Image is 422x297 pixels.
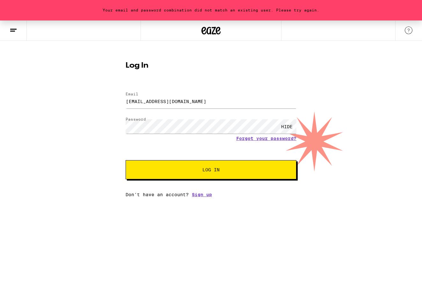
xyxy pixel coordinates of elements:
input: Email [126,94,296,108]
div: HIDE [277,119,296,134]
h1: Log In [126,62,296,70]
span: Log In [202,167,220,172]
button: Log In [126,160,296,179]
span: Hi. Need any help? [4,4,46,10]
a: Forgot your password? [236,136,296,141]
div: Don't have an account? [126,192,296,197]
label: Password [126,117,146,121]
label: Email [126,92,138,96]
a: Sign up [192,192,212,197]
